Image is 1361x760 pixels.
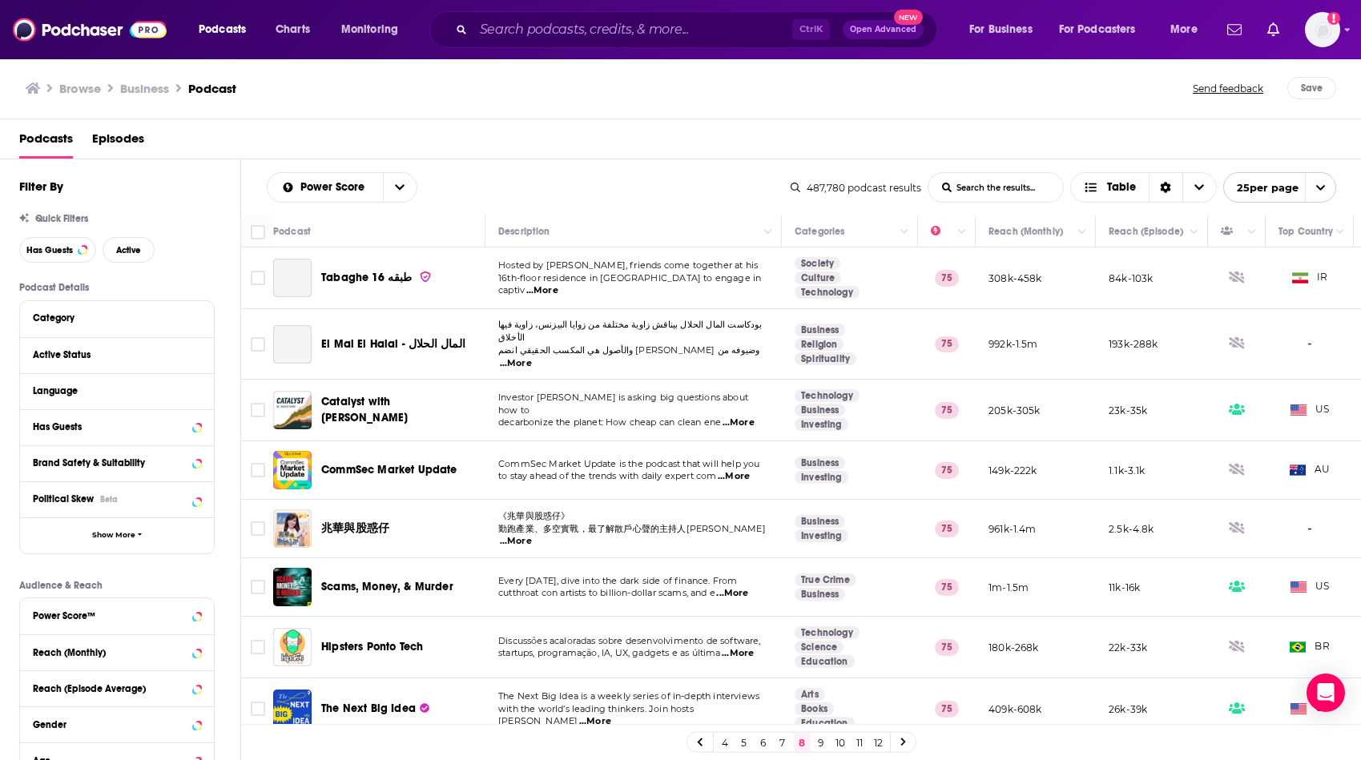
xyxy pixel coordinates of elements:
p: 26k-39k [1109,702,1147,716]
div: Categories [795,222,844,241]
a: Technology [795,626,860,639]
p: 992k-1.5m [989,337,1038,351]
p: 1.1k-3.1k [1109,464,1146,477]
p: 308k-458k [989,271,1042,285]
p: 75 [935,270,959,286]
a: Society [795,257,840,270]
p: Audience & Reach [19,580,215,591]
a: Business [795,324,845,336]
span: 25 per page [1224,175,1299,200]
button: Column Actions [895,223,914,242]
div: Reach (Monthly) [33,647,187,658]
span: Table [1107,182,1136,193]
span: ...More [500,535,532,548]
p: 75 [935,639,959,655]
span: Power Score [300,182,370,193]
a: 兆華與股惑仔 [321,521,389,537]
p: 193k-288k [1109,337,1158,351]
span: US [1291,701,1330,717]
span: Active [116,246,141,255]
span: والأصول هي المكسب الحقيقي انضم [PERSON_NAME] وضيوفه من [498,344,759,356]
p: 75 [935,402,959,418]
span: Toggle select row [251,580,265,594]
span: Charts [276,18,310,41]
div: Gender [33,719,187,730]
div: Has Guests [33,421,187,432]
a: Scams, Money, & Murder [273,568,312,606]
a: Technology [795,286,860,299]
p: 75 [935,336,959,352]
button: Active Status [33,344,201,364]
button: Open AdvancedNew [843,20,924,39]
a: The Next Big Idea [321,701,429,717]
p: 75 [935,521,959,537]
span: AU [1290,462,1331,478]
span: Toggle select row [251,521,265,536]
div: Search podcasts, credits, & more... [445,11,952,48]
div: 487,780 podcast results [791,182,921,194]
span: ...More [722,647,754,660]
button: Column Actions [759,223,778,242]
p: 75 [935,579,959,595]
span: with the world’s leading thinkers. Join hosts [PERSON_NAME] [498,703,694,727]
a: 5 [736,733,752,752]
img: The Next Big Idea [273,690,312,728]
span: 《兆華與股惑仔》 [498,510,570,521]
a: 兆華與股惑仔 [273,509,312,548]
button: open menu [383,173,417,202]
div: Reach (Episode) [1109,222,1183,241]
a: 11 [852,733,868,752]
a: CommSec Market Update [321,462,457,478]
a: Catalyst with Shayle Kann [273,391,312,429]
span: Monitoring [341,18,398,41]
div: Reach (Monthly) [989,222,1063,241]
a: Business [795,588,845,601]
h3: Podcast [188,81,236,96]
div: Open Intercom Messenger [1307,674,1345,712]
a: Education [795,717,855,730]
img: CommSec Market Update [273,451,312,489]
span: Toggle select row [251,463,265,477]
span: Hipsters Ponto Tech [321,640,423,653]
span: CommSec Market Update [321,463,457,477]
span: Investor [PERSON_NAME] is asking big questions about how to [498,392,748,416]
p: 23k-35k [1109,404,1147,417]
span: Toggle select row [251,702,265,716]
button: Column Actions [1185,223,1204,242]
span: Hosted by [PERSON_NAME], friends come together at his [498,259,758,271]
a: Education [795,655,855,668]
button: open menu [958,17,1053,42]
img: Hipsters Ponto Tech [273,628,312,666]
a: Show notifications dropdown [1261,16,1286,43]
span: ...More [579,715,611,728]
button: Gender [33,714,201,734]
span: Toggle select row [251,403,265,417]
button: Reach (Episode Average) [33,678,201,698]
button: Power Score™ [33,605,201,625]
a: Religion [795,338,844,351]
a: 8 [794,733,810,752]
a: Investing [795,471,848,484]
span: Ctrl K [792,19,830,40]
span: The Next Big Idea is a weekly series of in-depth interviews [498,690,759,702]
span: to stay ahead of the trends with daily expert com [498,470,716,481]
button: open menu [268,182,383,193]
span: ...More [718,470,750,483]
button: Column Actions [1073,223,1092,242]
a: Arts [795,688,825,701]
h2: Choose View [1070,172,1217,203]
a: Business [795,456,845,469]
a: True Crime [795,573,856,586]
span: New [894,10,923,25]
a: Science [795,641,844,653]
a: Investing [795,529,848,542]
span: US [1291,402,1330,418]
span: Episodes [92,126,144,159]
button: open menu [1049,17,1159,42]
button: Brand Safety & Suitability [33,452,201,472]
button: Reach (Monthly) [33,641,201,661]
button: open menu [330,17,419,42]
div: Brand Safety & Suitability [33,457,187,468]
a: Scams, Money, & Murder [321,579,453,595]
